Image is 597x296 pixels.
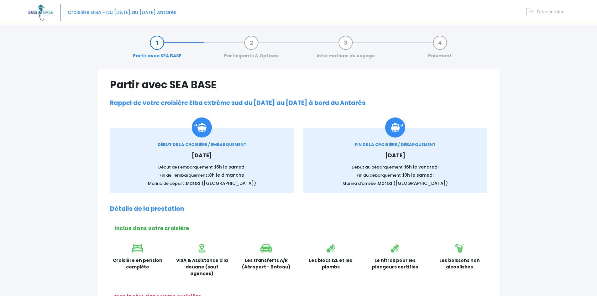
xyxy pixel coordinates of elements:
[405,164,438,170] span: 16h le vendredi
[355,142,436,148] span: FIN DE LA CROISIÈRE / DÉBARQUEMENT
[403,172,433,178] span: 10h le samedi
[385,117,405,138] img: icon_debarquement.svg
[110,257,165,270] p: Croisière en pension complète
[192,152,212,159] span: [DATE]
[425,39,455,59] a: Paiement
[192,117,212,138] img: Icon_embarquement.svg
[119,180,285,187] p: Marina de départ :
[239,257,294,270] p: Les transferts A/R (Aéroport - Bateau)
[158,142,246,148] span: DÉBUT DE LA CROISIÈRE / EMBARQUEMENT
[132,244,143,252] img: icon_lit.svg
[313,180,478,187] p: Marina d'arrivée :
[378,180,448,186] span: Marsa ([GEOGRAPHIC_DATA])
[175,257,230,277] p: VISA & Assistance à la douane (sauf agences)
[119,172,285,179] p: Fin de l'embarquement :
[391,244,399,252] img: icon_bouteille.svg
[313,39,378,59] a: Informations de voyage
[313,164,478,170] p: Début du débarquement :
[455,244,464,252] img: icon_boisson.svg
[385,152,405,159] span: [DATE]
[303,257,359,270] p: Les blocs 12L et les plombs
[199,244,205,252] img: icon_visa.svg
[130,39,185,59] a: Partir avec SEA BASE
[119,164,285,170] p: Début de l'embarquement :
[110,205,487,213] h2: Détails de la prestation
[327,244,335,252] img: icon_bouteille.svg
[313,172,478,179] p: Fin du débarquement :
[68,9,176,16] span: Croisière ELBA - Du [DATE] au [DATE] Antarès
[186,180,256,186] span: Marsa ([GEOGRAPHIC_DATA])
[115,225,487,231] h2: Inclus dans votre croisière
[110,79,487,91] h1: Partir avec SEA BASE
[209,172,244,178] span: 8h le dimanche
[221,39,282,59] a: Participants & Options
[215,164,245,170] span: 16h le samedi
[368,257,423,270] p: Le nitrox pour les plongeurs certifiés
[537,9,564,15] span: Déconnexion
[110,100,487,107] h2: Rappel de votre croisière Elba extrême sud du [DATE] au [DATE] à bord du Antarès
[432,257,487,270] p: Les boissons non alcoolisées
[260,244,272,252] img: icon_voiture.svg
